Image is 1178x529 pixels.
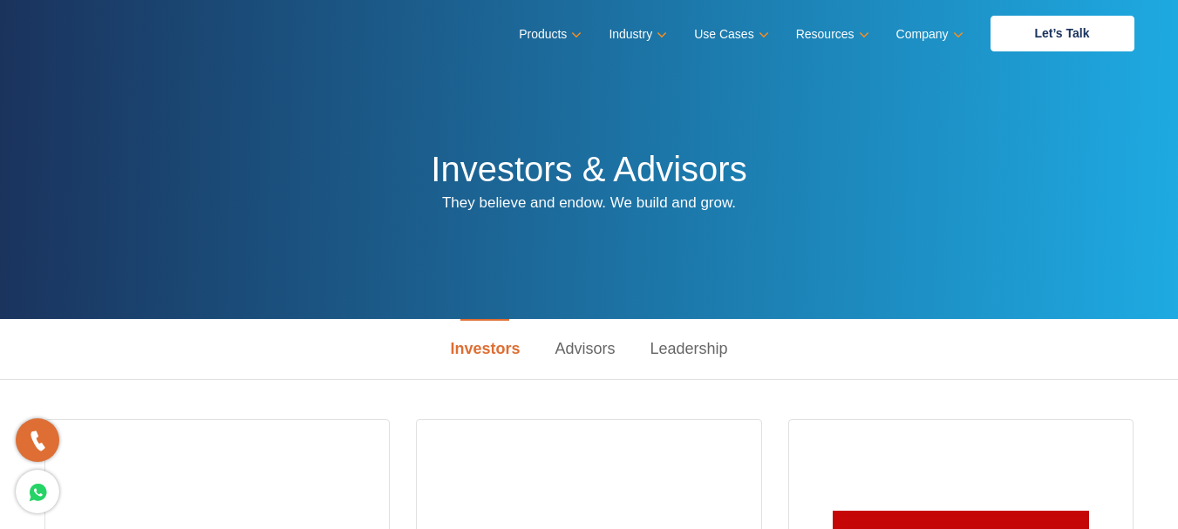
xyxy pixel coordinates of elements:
[442,194,736,211] span: They believe and endow. We build and grow.
[694,22,765,47] a: Use Cases
[796,22,866,47] a: Resources
[896,22,960,47] a: Company
[431,148,746,190] h1: Investors & Advisors
[991,16,1134,51] a: Let’s Talk
[633,319,746,379] a: Leadership
[432,319,537,379] a: Investors
[537,319,632,379] a: Advisors
[609,22,664,47] a: Industry
[519,22,578,47] a: Products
